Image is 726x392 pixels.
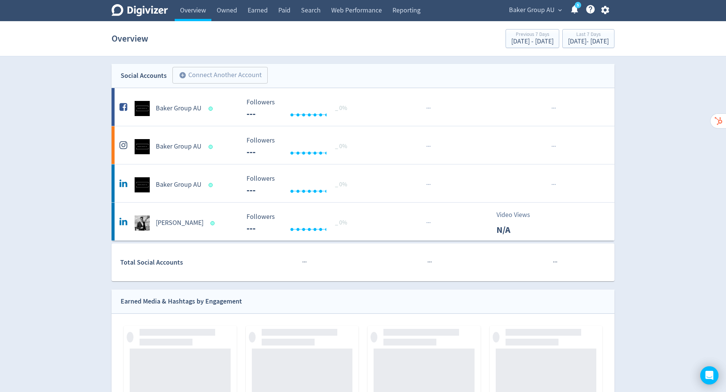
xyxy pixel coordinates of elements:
h5: Baker Group AU [156,180,202,189]
svg: Followers --- [243,175,356,195]
span: · [302,257,304,267]
span: · [554,142,556,151]
svg: Followers --- [243,213,356,233]
span: · [429,142,431,151]
button: Previous 7 Days[DATE] - [DATE] [506,29,559,48]
img: Baker Group AU undefined [135,101,150,116]
svg: Followers --- [243,137,356,157]
span: _ 0% [335,143,347,150]
div: Earned Media & Hashtags by Engagement [121,296,242,307]
span: · [429,218,431,228]
span: · [551,104,553,113]
span: · [426,180,428,189]
span: · [429,180,431,189]
div: Last 7 Days [568,32,609,38]
span: Baker Group AU [509,4,555,16]
div: [DATE] - [DATE] [568,38,609,45]
a: Baker Group AU undefinedBaker Group AU Followers --- Followers --- _ 0%······ [112,126,614,164]
span: · [430,257,432,267]
span: _ 0% [335,104,347,112]
p: Video Views [496,210,540,220]
button: Baker Group AU [506,4,564,16]
span: · [551,180,553,189]
a: Connect Another Account [167,68,268,84]
span: · [554,104,556,113]
button: Last 7 Days[DATE]- [DATE] [562,29,614,48]
div: Social Accounts [121,70,167,81]
span: expand_more [557,7,563,14]
span: add_circle [179,71,186,79]
span: Data last synced: 4 Sep 2025, 6:02am (AEST) [209,107,215,111]
a: Baker Group AU undefinedBaker Group AU Followers --- Followers --- _ 0%······ [112,88,614,126]
span: · [426,218,428,228]
span: _ 0% [335,219,347,226]
span: Data last synced: 4 Sep 2025, 4:02am (AEST) [209,183,215,187]
span: · [304,257,305,267]
span: · [428,104,429,113]
span: · [426,142,428,151]
span: · [553,180,554,189]
span: · [556,257,557,267]
span: · [553,257,554,267]
h5: Baker Group AU [156,142,202,151]
h5: Baker Group AU [156,104,202,113]
span: · [426,104,428,113]
text: 5 [577,3,579,8]
span: · [428,180,429,189]
a: 5 [575,2,581,8]
span: · [429,104,431,113]
a: Baker Group AU undefinedBaker Group AU Followers --- Followers --- _ 0%······ [112,164,614,202]
span: · [428,142,429,151]
h1: Overview [112,26,148,51]
svg: Followers --- [243,99,356,119]
span: · [305,257,307,267]
p: N/A [496,223,540,237]
span: Data last synced: 4 Sep 2025, 11:01am (AEST) [209,145,215,149]
span: · [429,257,430,267]
span: _ 0% [335,181,347,188]
span: · [553,142,554,151]
div: Total Social Accounts [120,257,241,268]
div: Open Intercom Messenger [700,366,718,384]
span: · [554,180,556,189]
a: Scott Baker undefined[PERSON_NAME] Followers --- Followers --- _ 0%···Video ViewsN/A [112,203,614,240]
span: · [554,257,556,267]
img: Scott Baker undefined [135,215,150,231]
span: · [553,104,554,113]
img: Baker Group AU undefined [135,177,150,192]
span: Data last synced: 4 Sep 2025, 1:01pm (AEST) [211,221,217,225]
span: · [551,142,553,151]
div: [DATE] - [DATE] [511,38,554,45]
button: Connect Another Account [172,67,268,84]
img: Baker Group AU undefined [135,139,150,154]
span: · [427,257,429,267]
span: · [428,218,429,228]
h5: [PERSON_NAME] [156,218,203,228]
div: Previous 7 Days [511,32,554,38]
